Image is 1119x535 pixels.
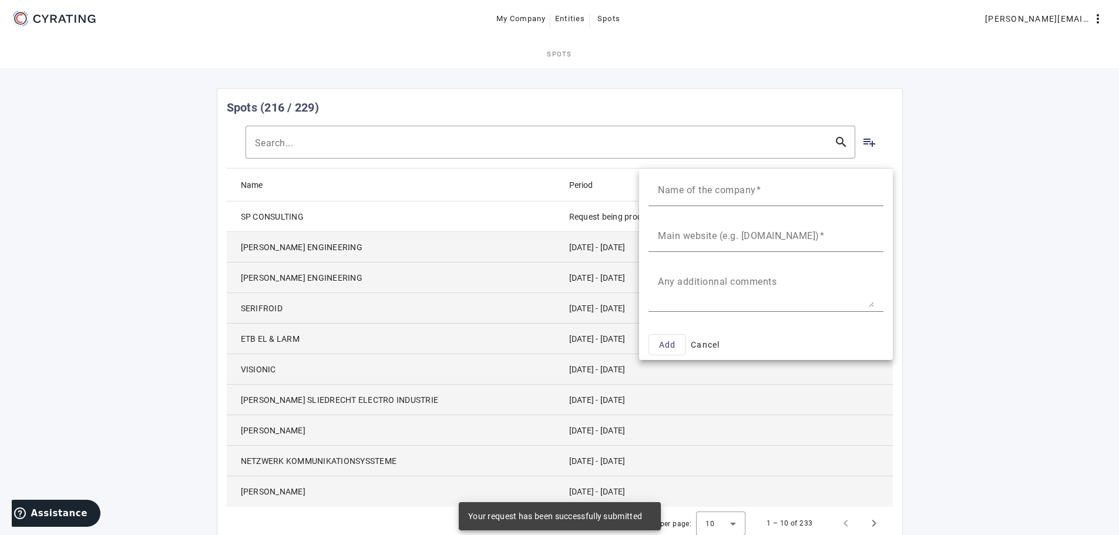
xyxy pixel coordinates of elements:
button: Cancel [686,334,725,355]
button: Add [648,334,686,355]
div: Your request has been successfully submitted [459,502,656,530]
mat-label: Name of the company [658,184,756,196]
iframe: Ouvre un widget dans lequel vous pouvez trouver plus d’informations [12,500,100,529]
span: Add [658,338,676,352]
span: Cancel [691,338,720,352]
mat-label: Any additionnal comments [658,276,777,287]
mat-label: Main website (e.g. [DOMAIN_NAME]) [658,230,819,241]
